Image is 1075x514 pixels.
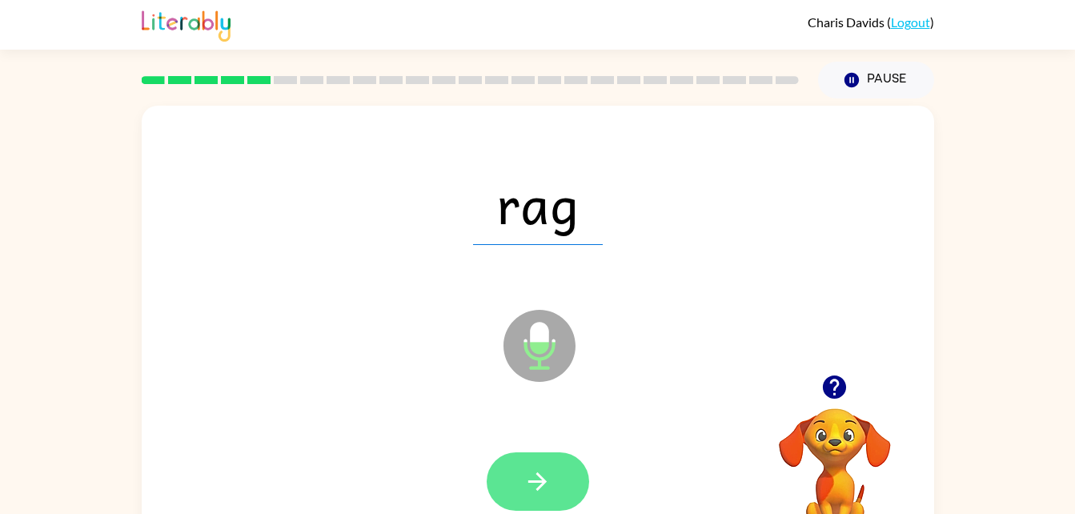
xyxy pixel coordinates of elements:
span: Charis Davids [808,14,887,30]
span: rag [473,162,603,245]
a: Logout [891,14,930,30]
div: ( ) [808,14,934,30]
button: Pause [818,62,934,98]
img: Literably [142,6,231,42]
